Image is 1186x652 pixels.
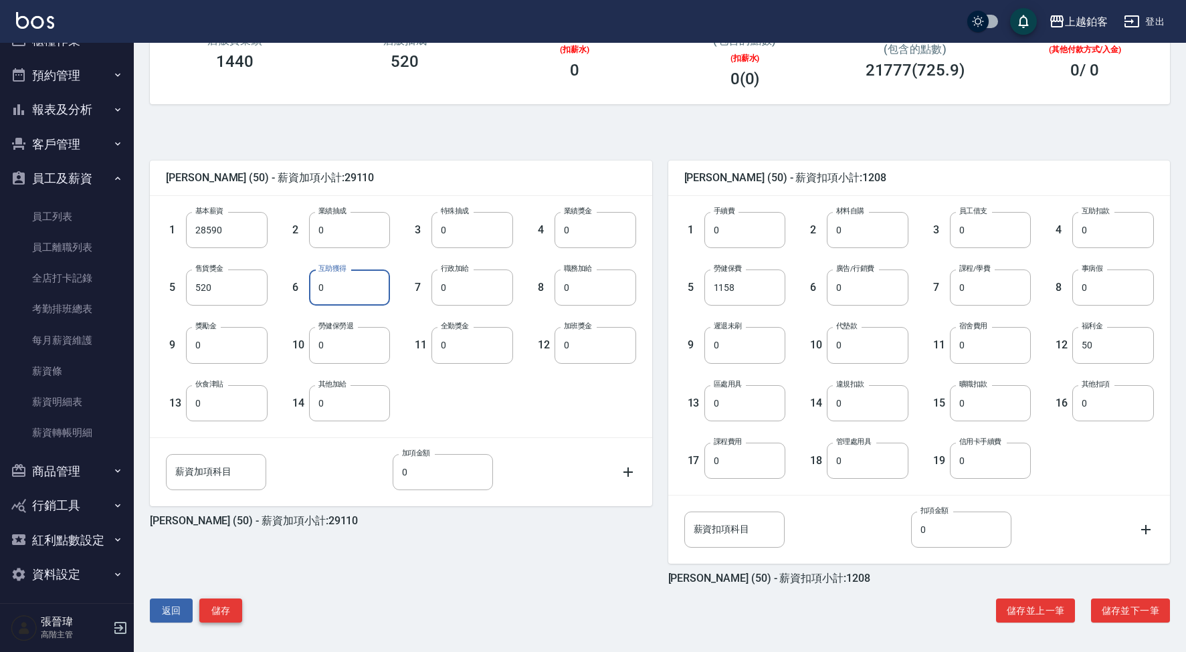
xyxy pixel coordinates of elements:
[1091,599,1170,623] button: 儲存並下一筆
[810,223,823,237] h5: 2
[1010,8,1037,35] button: save
[195,206,223,216] label: 基本薪資
[5,263,128,294] a: 全店打卡記錄
[933,338,947,352] h5: 11
[292,281,306,294] h5: 6
[11,615,37,641] img: Person
[5,387,128,417] a: 薪資明細表
[415,338,428,352] h5: 11
[810,454,823,467] h5: 18
[714,321,742,331] label: 遲退未刷
[391,52,419,71] h3: 520
[810,338,823,352] h5: 10
[1082,379,1110,389] label: 其他扣項
[150,599,193,623] button: 返回
[41,615,109,629] h5: 張晉瑋
[564,263,592,274] label: 職務加給
[1118,9,1170,34] button: 登出
[292,338,306,352] h5: 10
[933,454,947,467] h5: 19
[318,321,353,331] label: 勞健保勞退
[216,52,254,71] h3: 1440
[16,12,54,29] img: Logo
[292,223,306,237] h5: 2
[836,206,864,216] label: 材料自購
[441,321,469,331] label: 全勤獎金
[318,263,347,274] label: 互助獲得
[933,281,947,294] h5: 7
[5,325,128,356] a: 每月薪資維護
[730,70,760,88] h3: 0(0)
[169,281,183,294] h5: 5
[1056,397,1069,410] h5: 16
[195,321,216,331] label: 獎勵金
[441,263,469,274] label: 行政加給
[166,171,636,185] span: [PERSON_NAME] (50) - 薪資加項小計:29110
[199,599,242,623] button: 儲存
[676,52,813,64] p: (扣薪水)
[538,281,551,294] h5: 8
[866,61,965,80] h3: 21777(725.9)
[668,572,870,584] h5: [PERSON_NAME] (50) - 薪資扣項小計:1208
[415,281,428,294] h5: 7
[810,281,823,294] h5: 6
[318,206,347,216] label: 業績抽成
[564,206,592,216] label: 業績獎金
[415,223,428,237] h5: 3
[169,338,183,352] h5: 9
[714,437,742,447] label: 課程費用
[1082,206,1110,216] label: 互助扣款
[933,397,947,410] h5: 15
[564,321,592,331] label: 加班獎金
[292,397,306,410] h5: 14
[836,379,864,389] label: 違規扣款
[5,232,128,263] a: 員工離職列表
[5,127,128,162] button: 客戶管理
[920,506,949,516] label: 扣項金額
[169,397,183,410] h5: 13
[506,43,644,56] p: (扣薪水)
[688,281,701,294] h5: 5
[959,437,1001,447] label: 信用卡手續費
[538,338,551,352] h5: 12
[959,206,987,216] label: 員工借支
[5,523,128,558] button: 紅利點數設定
[5,454,128,489] button: 商品管理
[1056,338,1069,352] h5: 12
[714,263,742,274] label: 勞健保費
[688,223,701,237] h5: 1
[1082,321,1102,331] label: 福利金
[688,397,701,410] h5: 13
[836,321,857,331] label: 代墊款
[195,379,223,389] label: 伙食津貼
[959,321,987,331] label: 宿舍費用
[714,379,742,389] label: 區處用具
[570,61,579,80] h3: 0
[1070,61,1099,80] h3: 0 / 0
[5,201,128,232] a: 員工列表
[688,454,701,467] h5: 17
[5,417,128,448] a: 薪資轉帳明細
[5,58,128,93] button: 預約管理
[441,206,469,216] label: 特殊抽成
[1082,263,1102,274] label: 事病假
[402,448,430,458] label: 加項金額
[5,294,128,324] a: 考勤排班總表
[959,379,987,389] label: 曠職扣款
[195,263,223,274] label: 售貨獎金
[5,557,128,592] button: 資料設定
[836,437,871,447] label: 管理處用具
[1056,223,1069,237] h5: 4
[836,263,874,274] label: 廣告/行銷費
[318,379,347,389] label: 其他加給
[150,514,358,527] h5: [PERSON_NAME] (50) - 薪資加項小計:29110
[1056,281,1069,294] h5: 8
[684,171,1155,185] span: [PERSON_NAME] (50) - 薪資扣項小計:1208
[959,263,990,274] label: 課程/學費
[41,629,109,641] p: 高階主管
[5,356,128,387] a: 薪資條
[5,488,128,523] button: 行銷工具
[996,599,1075,623] button: 儲存並上一筆
[5,92,128,127] button: 報表及分析
[688,338,701,352] h5: 9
